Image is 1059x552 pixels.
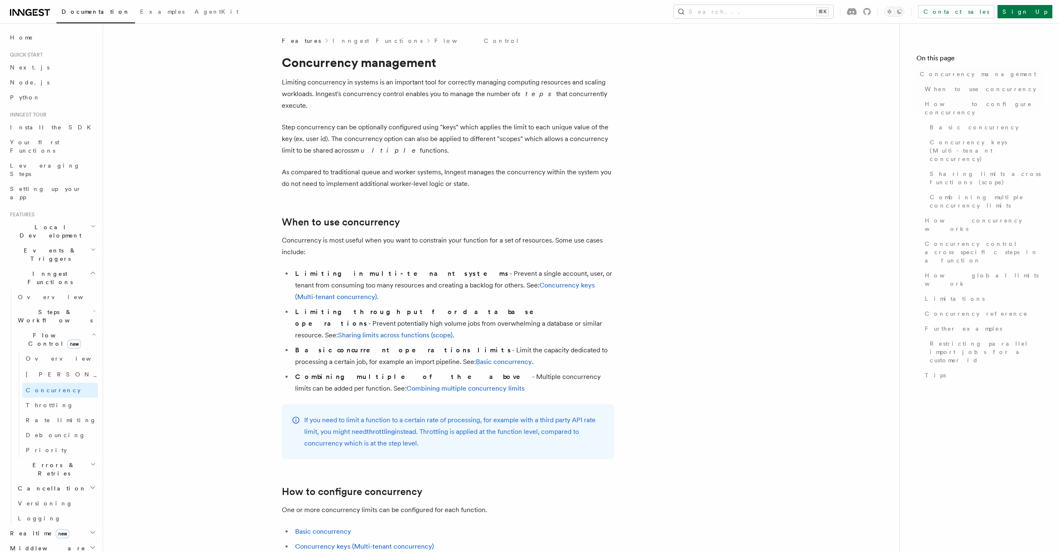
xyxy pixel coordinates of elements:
[293,371,614,394] li: - Multiple concurrency limits can be added per function. See:
[7,529,69,537] span: Realtime
[338,331,453,339] a: Sharing limits across functions (scope)
[15,481,98,496] button: Cancellation
[7,90,98,105] a: Python
[282,166,614,190] p: As compared to traditional queue and worker systems, Inngest manages the concurrency within the s...
[304,414,604,449] p: If you need to limit a function to a certain rate of processing, for example with a third party A...
[56,529,69,538] span: new
[15,351,98,458] div: Flow Controlnew
[15,290,98,304] a: Overview
[925,309,1028,318] span: Concurrency reference
[916,67,1042,82] a: Concurrency management
[406,384,525,392] a: Combining multiple concurrency limits
[135,2,190,22] a: Examples
[7,266,98,290] button: Inngest Functions
[930,123,1019,131] span: Basic concurrency
[7,243,98,266] button: Events & Triggers
[295,270,510,277] strong: Limiting in multi-tenant systems
[57,2,135,23] a: Documentation
[925,295,985,303] span: Limitations
[7,211,34,218] span: Features
[10,139,59,154] span: Your first Functions
[282,216,400,228] a: When to use concurrency
[295,373,532,381] strong: Combining multiple of the above
[22,413,98,428] a: Rate limiting
[930,170,1042,186] span: Sharing limits across functions (scope)
[434,37,520,45] a: Flow Control
[26,417,96,423] span: Rate limiting
[926,120,1042,135] a: Basic concurrency
[282,55,614,70] h1: Concurrency management
[195,8,239,15] span: AgentKit
[921,268,1042,291] a: How global limits work
[7,290,98,526] div: Inngest Functions
[10,186,81,201] span: Setting up your app
[22,383,98,398] a: Concurrency
[674,5,833,18] button: Search...⌘K
[926,336,1042,368] a: Restricting parallel import jobs for a customer id
[62,8,130,15] span: Documentation
[476,358,532,366] a: Basic concurrency
[10,94,40,101] span: Python
[817,7,828,16] kbd: ⌘K
[140,8,185,15] span: Examples
[282,235,614,258] p: Concurrency is most useful when you want to constrain your function for a set of resources. Some ...
[7,246,91,263] span: Events & Triggers
[282,37,321,45] span: Features
[10,124,96,131] span: Install the SDK
[26,371,148,378] span: [PERSON_NAME]
[15,458,98,481] button: Errors & Retries
[930,339,1042,364] span: Restricting parallel import jobs for a customer id
[293,344,614,368] li: - Limit the capacity dedicated to processing a certain job, for example an import pipeline. See: .
[26,447,67,453] span: Priority
[7,60,98,75] a: Next.js
[7,270,90,286] span: Inngest Functions
[295,346,512,354] strong: Basic concurrent operations limits
[282,504,614,516] p: One or more concurrency limits can be configured for each function.
[7,30,98,45] a: Home
[7,75,98,90] a: Node.js
[295,527,351,535] a: Basic concurrency
[10,79,49,86] span: Node.js
[930,138,1042,163] span: Concurrency keys (Multi-tenant concurrency)
[293,306,614,341] li: - Prevent potentially high volume jobs from overwhelming a database or similar resource. See: .
[15,461,90,478] span: Errors & Retries
[22,366,98,383] a: [PERSON_NAME]
[26,355,111,362] span: Overview
[293,268,614,303] li: - Prevent a single account, user, or tenant from consuming too many resources and creating a back...
[925,271,1042,288] span: How global limits work
[10,162,80,177] span: Leveraging Steps
[925,324,1002,333] span: Further examples
[22,428,98,443] a: Debouncing
[67,339,81,349] span: new
[925,216,1042,233] span: How concurrency works
[926,166,1042,190] a: Sharing limits across functions (scope)
[921,97,1042,120] a: How to configure concurrency
[15,308,93,324] span: Steps & Workflows
[925,371,946,379] span: Tips
[921,291,1042,306] a: Limitations
[7,181,98,205] a: Setting up your app
[921,236,1042,268] a: Concurrency control across specific steps in a function
[930,193,1042,210] span: Combining multiple concurrency limits
[26,402,74,408] span: Throttling
[7,526,98,541] button: Realtimenew
[26,387,81,394] span: Concurrency
[920,70,1036,78] span: Concurrency management
[10,64,49,71] span: Next.js
[18,515,61,522] span: Logging
[921,82,1042,97] a: When to use concurrency
[282,121,614,156] p: Step concurrency can be optionally configured using "keys" which applies the limit to each unique...
[997,5,1052,18] a: Sign Up
[925,85,1036,93] span: When to use concurrency
[921,321,1042,336] a: Further examples
[921,306,1042,321] a: Concurrency reference
[517,90,556,98] em: steps
[15,328,98,351] button: Flow Controlnew
[921,213,1042,236] a: How concurrency works
[15,511,98,526] a: Logging
[918,5,994,18] a: Contact sales
[18,500,73,507] span: Versioning
[354,146,420,154] em: multiple
[7,52,43,58] span: Quick start
[884,7,904,17] button: Toggle dark mode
